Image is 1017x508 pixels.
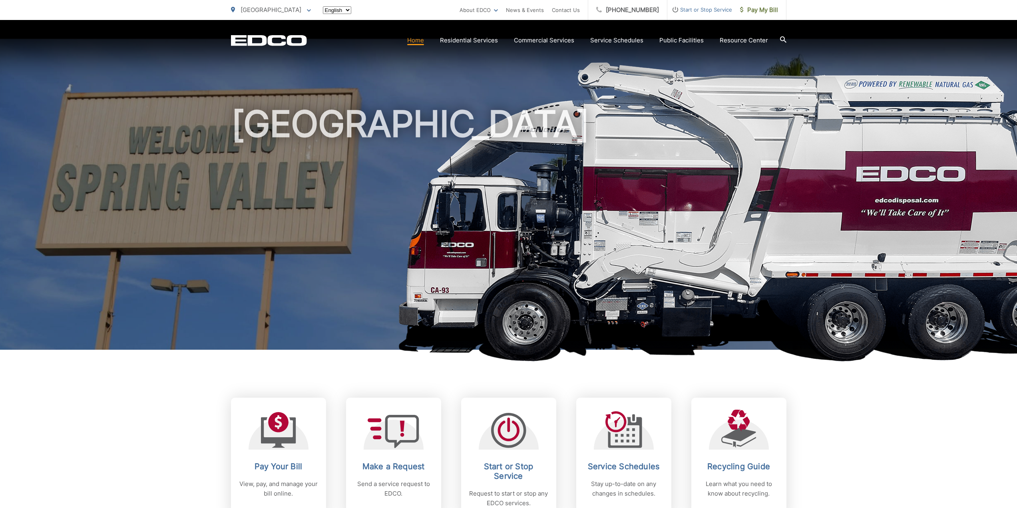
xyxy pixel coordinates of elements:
[354,479,433,498] p: Send a service request to EDCO.
[231,35,307,46] a: EDCD logo. Return to the homepage.
[514,36,574,45] a: Commercial Services
[469,489,548,508] p: Request to start or stop any EDCO services.
[440,36,498,45] a: Residential Services
[460,5,498,15] a: About EDCO
[239,479,318,498] p: View, pay, and manage your bill online.
[506,5,544,15] a: News & Events
[699,462,778,471] h2: Recycling Guide
[659,36,704,45] a: Public Facilities
[584,479,663,498] p: Stay up-to-date on any changes in schedules.
[323,6,351,14] select: Select a language
[699,479,778,498] p: Learn what you need to know about recycling.
[584,462,663,471] h2: Service Schedules
[354,462,433,471] h2: Make a Request
[590,36,643,45] a: Service Schedules
[740,5,778,15] span: Pay My Bill
[241,6,301,14] span: [GEOGRAPHIC_DATA]
[720,36,768,45] a: Resource Center
[239,462,318,471] h2: Pay Your Bill
[407,36,424,45] a: Home
[469,462,548,481] h2: Start or Stop Service
[552,5,580,15] a: Contact Us
[231,104,786,357] h1: [GEOGRAPHIC_DATA]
